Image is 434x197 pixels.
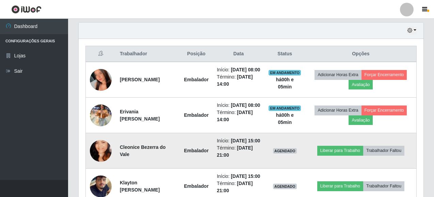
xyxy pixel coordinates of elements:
strong: há 00 h e 05 min [276,112,294,125]
th: Status [264,46,305,62]
span: EM ANDAMENTO [269,105,301,111]
th: Trabalhador [116,46,180,62]
span: AGENDADO [273,148,297,154]
th: Posição [180,46,213,62]
li: Início: [217,137,260,144]
img: CoreUI Logo [11,5,42,14]
button: Liberar para Trabalho [317,146,363,155]
button: Forçar Encerramento [361,105,407,115]
strong: Erivania [PERSON_NAME] [120,109,160,122]
li: Término: [217,73,260,88]
li: Término: [217,109,260,123]
button: Liberar para Trabalho [317,181,363,191]
span: AGENDADO [273,184,297,189]
button: Adicionar Horas Extra [315,70,361,80]
time: [DATE] 08:00 [231,67,260,72]
button: Avaliação [349,115,373,125]
strong: Cleonice Bezerra do Vale [120,144,166,157]
strong: Klayton [PERSON_NAME] [120,180,160,193]
li: Início: [217,102,260,109]
button: Trabalhador Faltou [363,181,404,191]
strong: Embalador [184,77,209,82]
button: Trabalhador Faltou [363,146,404,155]
button: Forçar Encerramento [361,70,407,80]
strong: [PERSON_NAME] [120,77,160,82]
img: 1756303335716.jpeg [90,55,112,104]
li: Início: [217,173,260,180]
time: [DATE] 08:00 [231,102,260,108]
th: Opções [305,46,417,62]
li: Início: [217,66,260,73]
time: [DATE] 15:00 [231,138,260,143]
img: 1620185251285.jpeg [90,131,112,170]
time: [DATE] 15:00 [231,173,260,179]
button: Adicionar Horas Extra [315,105,361,115]
span: EM ANDAMENTO [269,70,301,75]
strong: há 00 h e 05 min [276,77,294,89]
img: 1756522276580.jpeg [90,101,112,130]
th: Data [213,46,264,62]
li: Término: [217,144,260,159]
strong: Embalador [184,148,209,153]
strong: Embalador [184,183,209,189]
button: Avaliação [349,80,373,89]
strong: Embalador [184,112,209,118]
li: Término: [217,180,260,194]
